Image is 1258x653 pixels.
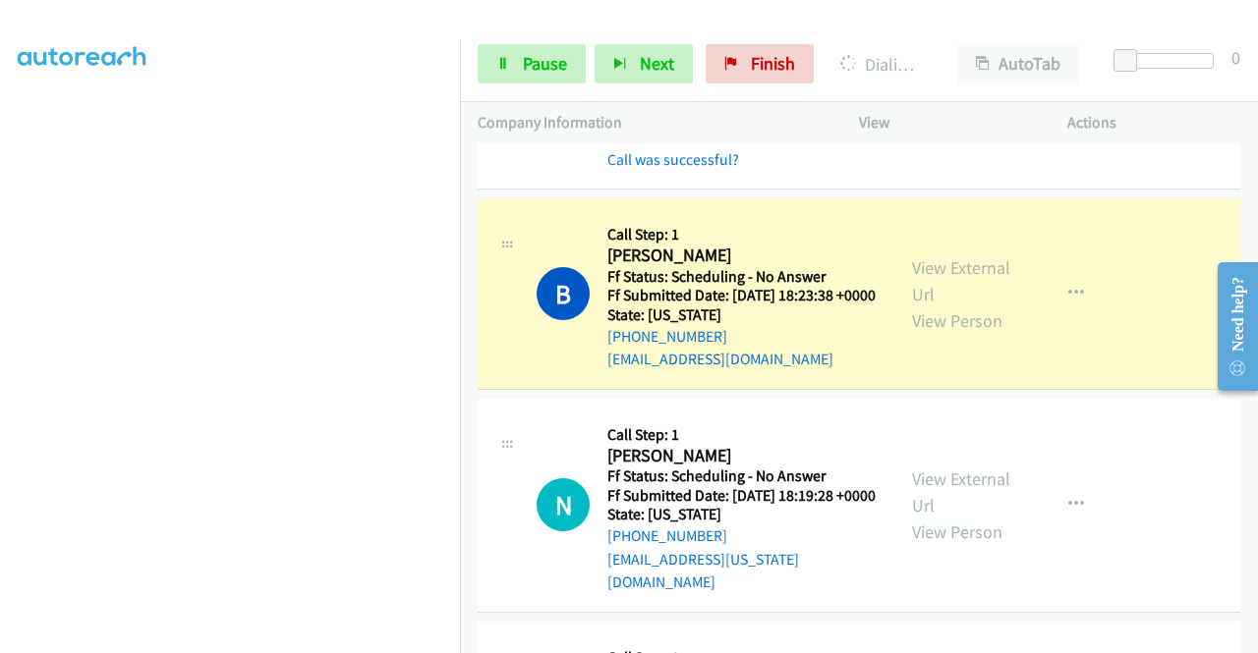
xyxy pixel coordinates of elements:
h5: Ff Status: Scheduling - No Answer [607,466,877,486]
h5: Ff Submitted Date: [DATE] 18:23:38 +0000 [607,286,876,305]
div: 0 [1231,44,1240,71]
h5: Call Step: 1 [607,425,877,445]
span: Finish [751,52,795,75]
h5: State: [US_STATE] [607,505,877,524]
div: The call is yet to be attempted [537,478,590,531]
a: Finish [706,44,814,83]
a: View External Url [912,256,1010,305]
button: Next [595,44,693,83]
p: View [859,111,1032,135]
h1: N [537,478,590,531]
a: View Person [912,520,1002,543]
a: Pause [478,44,586,83]
span: Pause [523,52,567,75]
h5: Call Step: 1 [607,225,876,245]
h5: Ff Status: Scheduling - No Answer [607,267,876,287]
h5: State: [US_STATE] [607,305,876,325]
a: [PHONE_NUMBER] [607,526,727,545]
a: View External Url [912,467,1010,517]
p: Actions [1067,111,1240,135]
a: View Person [912,309,1002,332]
a: [PHONE_NUMBER] [607,327,727,346]
iframe: Resource Center [1202,248,1258,405]
p: Company Information [478,111,824,135]
h1: B [537,267,590,320]
a: [EMAIL_ADDRESS][DOMAIN_NAME] [607,350,833,368]
p: Dialing [PERSON_NAME] [840,51,922,78]
button: AutoTab [957,44,1079,83]
div: Delay between calls (in seconds) [1123,53,1214,69]
a: [EMAIL_ADDRESS][US_STATE][DOMAIN_NAME] [607,550,799,592]
span: Next [640,52,674,75]
a: Call was successful? [607,150,739,169]
h2: [PERSON_NAME] [607,245,870,267]
h5: Ff Submitted Date: [DATE] 18:19:28 +0000 [607,486,877,506]
h2: [PERSON_NAME] [607,445,870,467]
